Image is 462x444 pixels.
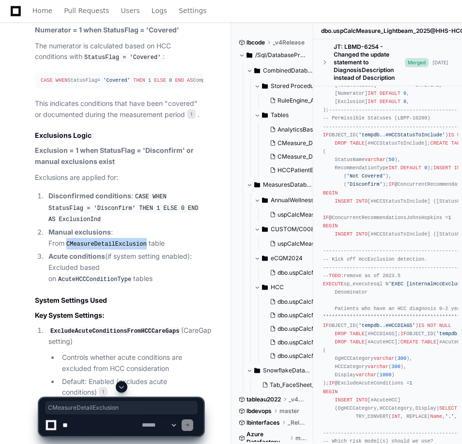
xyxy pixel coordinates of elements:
li: Default: Enabled (excludes acute conditions) [59,376,203,399]
span: dbo.uspCalcMeasure_Lightbeam_2023@HCC-v28.sql [277,311,425,319]
span: 1 [448,215,451,221]
span: INT [368,90,376,96]
span: IF [400,331,406,337]
span: IF [388,181,394,187]
span: 'Not Covered' [347,173,385,179]
button: dbo.uspCalcMeasure_ecqm_2024@CIS_RV.sql [266,266,323,280]
span: 1 [148,77,151,83]
strong: Disconfirmed conditions [48,192,131,200]
span: 1 [187,109,196,119]
span: CMeasure_Detail.sql [277,153,334,161]
button: uspCalcMeasure_PS@CCMEligible.sql [266,208,323,222]
span: dbo.uspCalcMeasure_Lightbeam_2025@HCC.sql [277,339,412,346]
span: DEFAULT [380,99,400,104]
span: NULL [439,323,451,328]
span: dbo.uspCalcMeasure_ecqm_2024@CIS_RV.sql [277,269,405,277]
svg: Directory [262,281,268,293]
div: StatusFlag ComplianceInd [41,76,198,85]
span: 0 [424,165,427,171]
span: DEFAULT [380,90,400,96]
span: WHEN [56,77,68,83]
span: CMeasureDetailExclusion [48,404,195,412]
span: BEGIN [323,223,338,229]
span: CUSTOM/C008-Mercy [271,225,322,233]
span: ELSE [154,77,166,83]
span: IS [418,323,424,328]
span: Users [121,8,140,14]
button: CombinedDatabaseNew/[PERSON_NAME]/dbo [246,63,314,78]
span: Merged [405,58,429,67]
span: 1000 [380,372,392,378]
h2: System Settings Used [35,296,203,305]
span: HCC [271,283,284,291]
span: CMeasure_Detail_Extended.sql [277,139,362,147]
span: eCQM2024 [271,254,303,262]
button: dbo.uspCalcMeasure_Lightbeam_2023@HCC-Rolling.sql [266,295,323,309]
span: uspCalcMeasure_C008_2024@HCCEpic.sql [277,240,399,248]
button: Stored Procedures [254,78,322,94]
span: varchar [368,364,388,370]
button: RuleEngine_AnalyticsBaseTable_HCCPatientEventDetail.sql [266,94,323,107]
strong: Manual exclusions [48,228,111,236]
span: INSERT [335,231,353,237]
span: 300 [391,364,400,370]
span: Settings [179,8,206,14]
span: -- Permissible Statuses (LBPP-10209) [323,115,431,121]
button: Tables [254,107,322,123]
p: This indicates conditions that have been "covered" or documented during the measurement period . [35,98,203,120]
span: EXECUTE [323,281,344,287]
code: ExcludeAcuteConditionsFromHCCCareGaps [48,327,181,336]
div: [DATE] [432,59,448,66]
li: Controls whether acute conditions are excluded from HCC consideration [59,352,203,374]
span: INTO [355,231,368,237]
code: AcuteHCCConditionType [56,275,133,284]
span: varchar [373,355,394,361]
span: lbcode [246,39,265,46]
span: uspCalcMeasure_PS@CCMEligible.sql [277,211,383,219]
svg: Directory [262,223,268,235]
code: CASE WHEN StatusFlag = 'Disconfirm' THEN 1 ELSE 0 END AS ExclusionInd [48,192,199,224]
span: 'Covered' [103,77,130,83]
span: Tables [271,111,289,119]
button: dbo.uspCalcMeasure_Lightbeam_2025@HHS-HCC.sql [266,349,323,363]
button: HCCPatientEventDetail.sql [266,163,323,177]
span: HCCPatientEventDetail.sql [277,166,351,174]
button: uspCalcMeasure_C008_2024@HCCEpic.sql [266,237,323,251]
span: 'tempdb..#HCCStatusToInclude' [359,132,446,138]
span: INSERT [335,198,353,204]
span: BEGIN [323,190,338,196]
button: Tab_FaceSheet_HCCRAF_Score_Calculation.sql [258,378,316,392]
span: DROP [335,140,347,146]
span: RuleEngine_AnalyticsBaseTable_HCCPatientEventDetail.sql [277,97,439,104]
span: dbo.uspCalcMeasure_Lightbeam_2025@HHS-HCC.sql [277,352,427,360]
span: CombinedDatabaseNew/[PERSON_NAME]/dbo [263,67,314,74]
span: END [175,77,184,83]
span: INT [368,99,376,104]
button: MeasuresDatabaseStoredProcedures/dbo/Measures [246,177,314,192]
button: AnnualWellness [254,192,322,208]
span: TODO: [329,273,344,279]
button: AnalyticsBase_HccPatientEventDetail.sql [266,123,323,136]
span: TABLE [350,140,365,146]
p: The numerator is calculated based on HCC conditions with : [35,41,203,63]
button: HCC [254,280,322,295]
button: CMeasure_Detail.sql [266,150,323,163]
span: AnnualWellness [271,196,314,204]
span: 'Disconfirm' [347,181,383,187]
li: (if system setting enabled): Excluded based on tables [46,251,203,284]
span: Pull Requests [64,8,109,14]
span: dbo.uspCalcMeasure_Lightbeam_2023@HCC-Rolling.sql [277,298,433,306]
strong: Acute conditions [48,252,105,260]
span: Home [32,8,52,14]
span: SnowflakeDataWarehouse/RunAlways/StoredProcedures [263,367,314,374]
span: varchar [355,372,376,378]
span: -- remove as of 2023.5 [323,273,400,279]
span: CREATE [400,339,418,345]
code: CMeasureDetailExclusion [64,240,149,249]
span: MeasuresDatabaseStoredProcedures/dbo/Measures [263,181,314,189]
span: AnalyticsBase_HccPatientEventDetail.sql [277,126,390,133]
span: IS [448,132,454,138]
h3: Exclusions Logic [35,131,203,140]
code: StatusFlag = 'Covered' [82,53,163,62]
span: IF [323,323,329,328]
